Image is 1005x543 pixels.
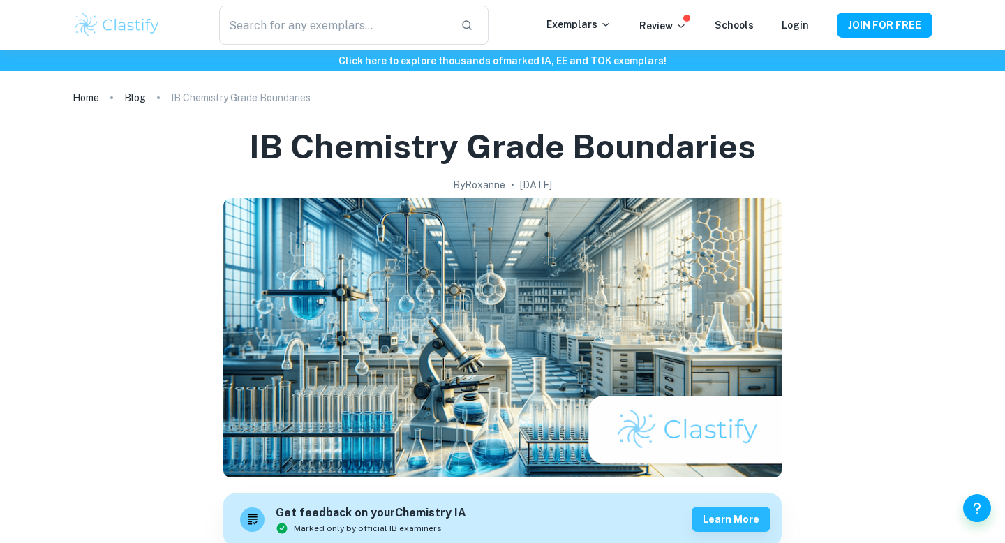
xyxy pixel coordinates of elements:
[249,124,756,169] h1: IB Chemistry Grade Boundaries
[73,11,161,39] img: Clastify logo
[511,177,514,193] p: •
[453,177,505,193] h2: By Roxanne
[692,507,770,532] button: Learn more
[520,177,552,193] h2: [DATE]
[276,505,466,522] h6: Get feedback on your Chemistry IA
[223,198,782,477] img: IB Chemistry Grade Boundaries cover image
[219,6,449,45] input: Search for any exemplars...
[837,13,932,38] button: JOIN FOR FREE
[124,88,146,107] a: Blog
[782,20,809,31] a: Login
[963,494,991,522] button: Help and Feedback
[171,90,311,105] p: IB Chemistry Grade Boundaries
[639,18,687,34] p: Review
[715,20,754,31] a: Schools
[73,88,99,107] a: Home
[3,53,1002,68] h6: Click here to explore thousands of marked IA, EE and TOK exemplars !
[546,17,611,32] p: Exemplars
[294,522,442,535] span: Marked only by official IB examiners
